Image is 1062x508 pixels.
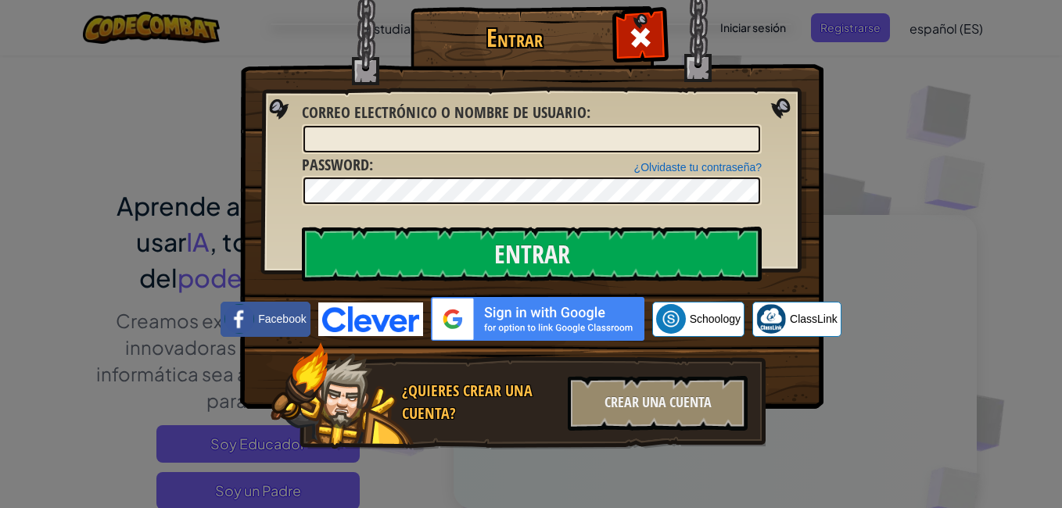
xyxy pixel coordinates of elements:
label: : [302,154,373,177]
span: Schoology [690,311,741,327]
div: ¿Quieres crear una cuenta? [402,380,558,424]
span: Facebook [258,311,306,327]
img: schoology.png [656,304,686,334]
img: facebook_small.png [224,304,254,334]
span: ClassLink [790,311,838,327]
h1: Entrar [414,24,614,52]
a: ¿Olvidaste tu contraseña? [634,161,762,174]
img: gplus_sso_button2.svg [431,297,644,341]
img: classlink-logo-small.png [756,304,786,334]
input: Entrar [302,227,762,281]
img: clever-logo-blue.png [318,302,423,336]
span: Password [302,154,369,175]
div: Crear una cuenta [568,376,748,431]
label: : [302,102,590,124]
span: Correo electrónico o nombre de usuario [302,102,587,123]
